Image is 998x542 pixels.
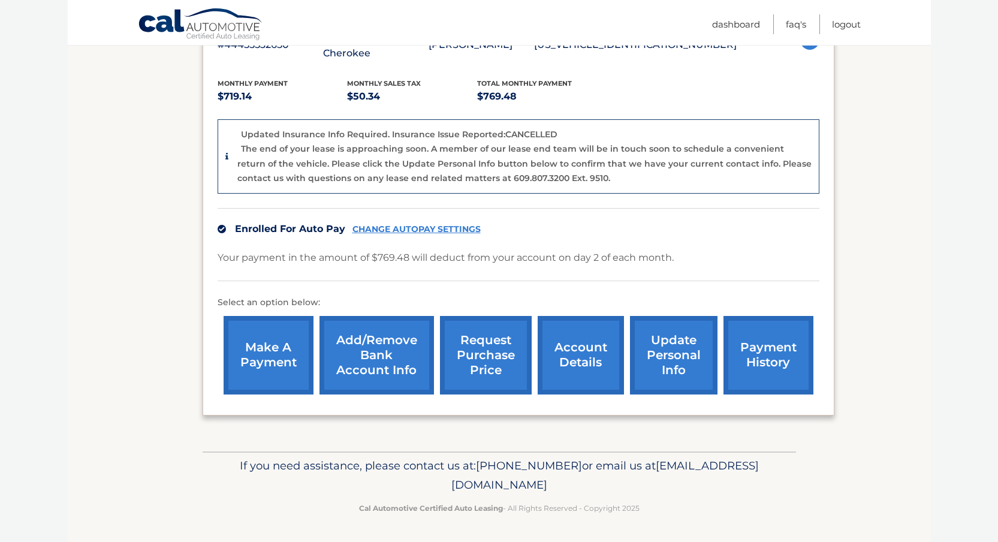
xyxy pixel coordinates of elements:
[224,316,313,395] a: make a payment
[347,79,421,88] span: Monthly sales Tax
[241,129,557,140] p: Updated Insurance Info Required. Insurance Issue Reported:CANCELLED
[477,79,572,88] span: Total Monthly Payment
[237,143,812,183] p: The end of your lease is approaching soon. A member of our lease end team will be in touch soon t...
[832,14,861,34] a: Logout
[359,504,503,513] strong: Cal Automotive Certified Auto Leasing
[440,316,532,395] a: request purchase price
[218,88,348,105] p: $719.14
[477,88,607,105] p: $769.48
[218,296,819,310] p: Select an option below:
[235,223,345,234] span: Enrolled For Auto Pay
[218,249,674,266] p: Your payment in the amount of $769.48 will deduct from your account on day 2 of each month.
[210,502,788,514] p: - All Rights Reserved - Copyright 2025
[352,224,481,234] a: CHANGE AUTOPAY SETTINGS
[630,316,717,395] a: update personal info
[538,316,624,395] a: account details
[210,456,788,495] p: If you need assistance, please contact us at: or email us at
[712,14,760,34] a: Dashboard
[319,316,434,395] a: Add/Remove bank account info
[138,8,264,43] a: Cal Automotive
[476,459,582,472] span: [PHONE_NUMBER]
[786,14,806,34] a: FAQ's
[218,225,226,233] img: check.svg
[723,316,813,395] a: payment history
[347,88,477,105] p: $50.34
[218,79,288,88] span: Monthly Payment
